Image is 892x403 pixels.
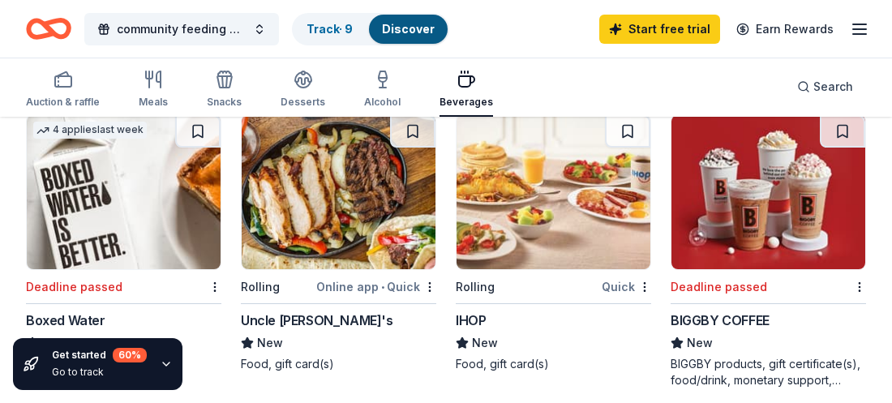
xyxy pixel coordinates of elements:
a: Track· 9 [307,22,353,36]
div: 60 % [113,348,147,362]
a: Image for BIGGBY COFFEEDeadline passedBIGGBY COFFEENewBIGGBY products, gift certificate(s), food/... [671,114,866,388]
div: Meals [139,96,168,109]
button: community feeding giveaway [84,13,279,45]
button: Meals [139,63,168,117]
div: Food, gift card(s) [241,356,436,372]
button: Auction & raffle [26,63,100,117]
button: Desserts [281,63,325,117]
div: Alcohol [364,96,401,109]
a: Discover [382,22,435,36]
button: Search [784,71,866,103]
a: Image for Boxed Water4 applieslast weekDeadline passedBoxed WaterNewWater, monetary [26,114,221,372]
img: Image for BIGGBY COFFEE [671,115,865,269]
div: IHOP [456,311,486,330]
button: Alcohol [364,63,401,117]
button: Beverages [440,63,493,117]
span: New [472,333,498,353]
a: Earn Rewards [727,15,843,44]
div: Food, gift card(s) [456,356,651,372]
div: BIGGBY COFFEE [671,311,770,330]
div: Beverages [440,96,493,109]
span: New [687,333,713,353]
div: Snacks [207,96,242,109]
a: Image for IHOPRollingQuickIHOPNewFood, gift card(s) [456,114,651,372]
div: Boxed Water [26,311,105,330]
a: Home [26,10,71,48]
div: Get started [52,348,147,362]
a: Start free trial [599,15,720,44]
button: Track· 9Discover [292,13,449,45]
div: Auction & raffle [26,96,100,109]
div: Deadline passed [26,277,122,297]
div: BIGGBY products, gift certificate(s), food/drink, monetary support, photo [671,356,866,388]
img: Image for Boxed Water [27,115,221,269]
span: community feeding giveaway [117,19,247,39]
div: Online app Quick [316,277,436,297]
div: Rolling [456,277,495,297]
div: Quick [602,277,651,297]
div: Deadline passed [671,277,767,297]
span: • [381,281,384,294]
div: Rolling [241,277,280,297]
button: Snacks [207,63,242,117]
div: Go to track [52,366,147,379]
img: Image for Uncle Julio's [242,115,435,269]
a: Image for Uncle Julio'sRollingOnline app•QuickUncle [PERSON_NAME]'sNewFood, gift card(s) [241,114,436,372]
span: Search [813,77,853,96]
div: Uncle [PERSON_NAME]'s [241,311,393,330]
div: Desserts [281,96,325,109]
img: Image for IHOP [457,115,650,269]
div: 4 applies last week [33,122,147,139]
